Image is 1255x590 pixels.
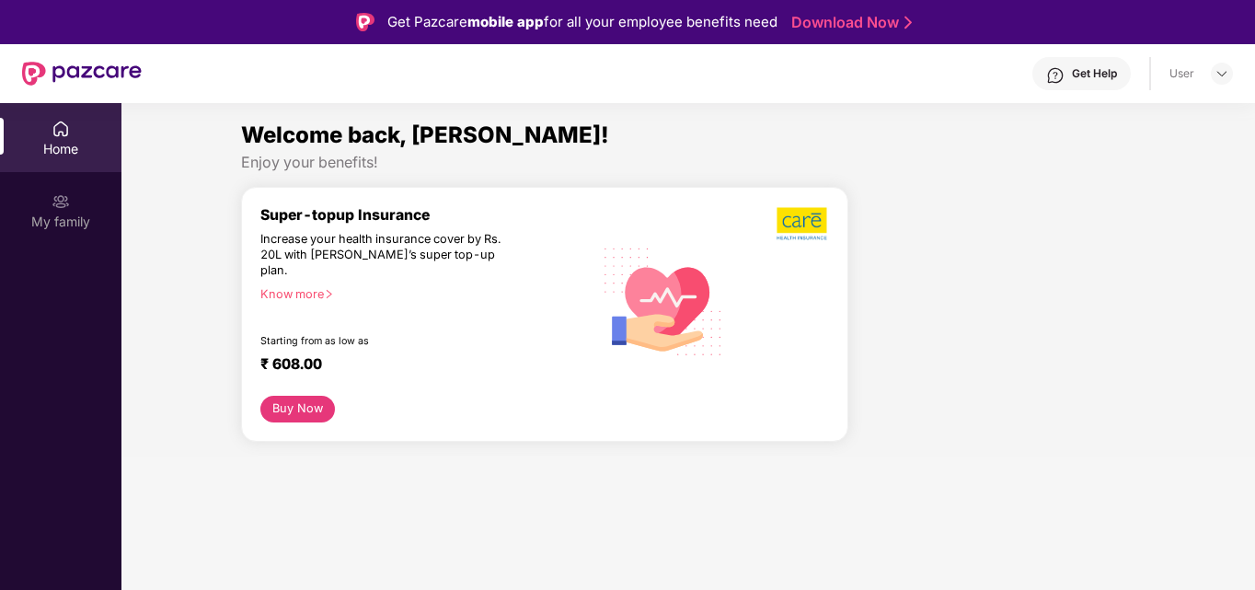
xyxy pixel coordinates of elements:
span: Welcome back, [PERSON_NAME]! [241,121,609,148]
img: Logo [356,13,374,31]
div: User [1169,66,1194,81]
span: right [324,289,334,299]
img: svg+xml;base64,PHN2ZyBpZD0iSGVscC0zMngzMiIgeG1sbnM9Imh0dHA6Ly93d3cudzMub3JnLzIwMDAvc3ZnIiB3aWR0aD... [1046,66,1065,85]
div: Get Pazcare for all your employee benefits need [387,11,777,33]
div: Super-topup Insurance [260,206,593,224]
button: Buy Now [260,396,335,422]
img: svg+xml;base64,PHN2ZyB3aWR0aD0iMjAiIGhlaWdodD0iMjAiIHZpZXdCb3g9IjAgMCAyMCAyMCIgZmlsbD0ibm9uZSIgeG... [52,192,70,211]
img: svg+xml;base64,PHN2ZyB4bWxucz0iaHR0cDovL3d3dy53My5vcmcvMjAwMC9zdmciIHhtbG5zOnhsaW5rPSJodHRwOi8vd3... [593,228,735,373]
strong: mobile app [467,13,544,30]
img: svg+xml;base64,PHN2ZyBpZD0iSG9tZSIgeG1sbnM9Imh0dHA6Ly93d3cudzMub3JnLzIwMDAvc3ZnIiB3aWR0aD0iMjAiIG... [52,120,70,138]
div: Starting from as low as [260,335,514,348]
img: Stroke [904,13,912,32]
div: Enjoy your benefits! [241,153,1135,172]
a: Download Now [791,13,906,32]
div: Get Help [1072,66,1117,81]
div: Know more [260,287,581,300]
img: b5dec4f62d2307b9de63beb79f102df3.png [777,206,829,241]
div: ₹ 608.00 [260,355,574,377]
div: Increase your health insurance cover by Rs. 20L with [PERSON_NAME]’s super top-up plan. [260,232,512,279]
img: New Pazcare Logo [22,62,142,86]
img: svg+xml;base64,PHN2ZyBpZD0iRHJvcGRvd24tMzJ4MzIiIHhtbG5zPSJodHRwOi8vd3d3LnczLm9yZy8yMDAwL3N2ZyIgd2... [1215,66,1229,81]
